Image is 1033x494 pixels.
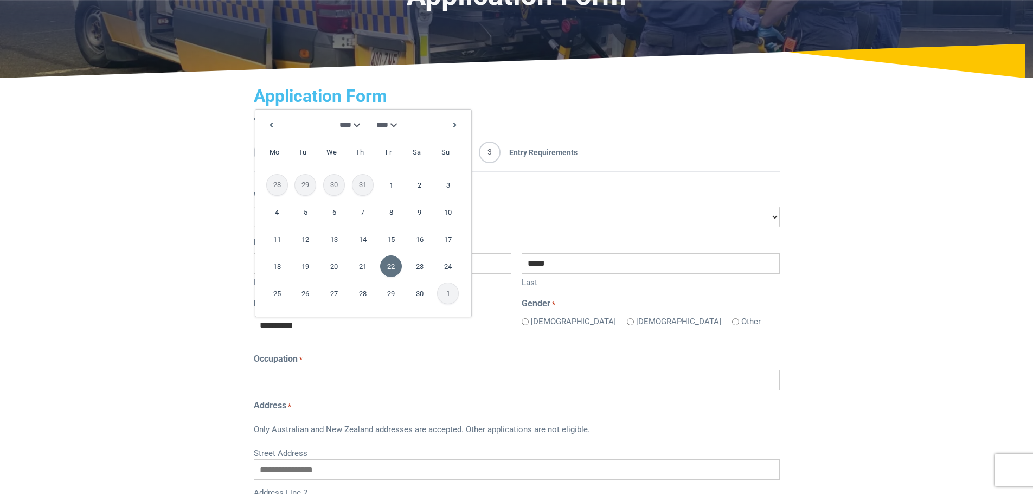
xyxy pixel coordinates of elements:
span: Thursday [349,142,371,163]
a: 3 [437,174,459,196]
a: 19 [294,255,316,277]
label: Date of Birth [254,297,307,310]
span: Monday [264,142,285,163]
span: Wednesday [320,142,342,163]
span: Saturday [406,142,428,163]
a: 11 [266,228,288,250]
legend: Address [254,399,780,412]
span: Tuesday [292,142,313,163]
a: 13 [323,228,345,250]
a: 6 [323,201,345,223]
a: 30 [409,283,431,304]
a: 23 [409,255,431,277]
label: Other [741,316,761,328]
a: 21 [352,255,374,277]
a: 22 [380,255,402,277]
span: Friday [377,142,399,163]
a: 7 [352,201,374,223]
legend: Name [254,236,780,249]
select: Select year [376,119,400,131]
a: 4 [266,201,288,223]
label: Occupation [254,352,303,365]
a: Previous [264,117,280,133]
span: 3 [479,142,501,163]
a: 27 [323,283,345,304]
label: Last [522,274,779,289]
a: Next [447,117,463,133]
label: Street Address [254,445,780,460]
a: 10 [437,201,459,223]
a: 18 [266,255,288,277]
a: 25 [266,283,288,304]
span: 1 [437,283,459,304]
span: 1 [254,142,275,163]
a: 29 [380,283,402,304]
label: [DEMOGRAPHIC_DATA] [531,316,616,328]
a: 15 [380,228,402,250]
a: 17 [437,228,459,250]
span: 31 [352,174,374,196]
span: 29 [294,174,316,196]
a: 8 [380,201,402,223]
div: Only Australian and New Zealand addresses are accepted. Other applications are not eligible. [254,416,780,445]
a: 26 [294,283,316,304]
a: 9 [409,201,431,223]
a: 20 [323,255,345,277]
a: 14 [352,228,374,250]
a: 24 [437,255,459,277]
a: 12 [294,228,316,250]
span: Sunday [434,142,456,163]
a: 28 [352,283,374,304]
h2: Application Form [254,86,780,106]
span: 28 [266,174,288,196]
a: 2 [409,174,431,196]
label: Which course are you applying for? [254,189,396,202]
select: Select month [326,119,363,131]
label: First [254,274,511,289]
legend: Gender [522,297,779,310]
label: [DEMOGRAPHIC_DATA] [636,316,721,328]
a: 5 [294,201,316,223]
p: " " indicates required fields [254,116,780,129]
a: 16 [409,228,431,250]
span: Entry Requirements [501,142,578,163]
span: 30 [323,174,345,196]
a: 1 [380,174,402,196]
